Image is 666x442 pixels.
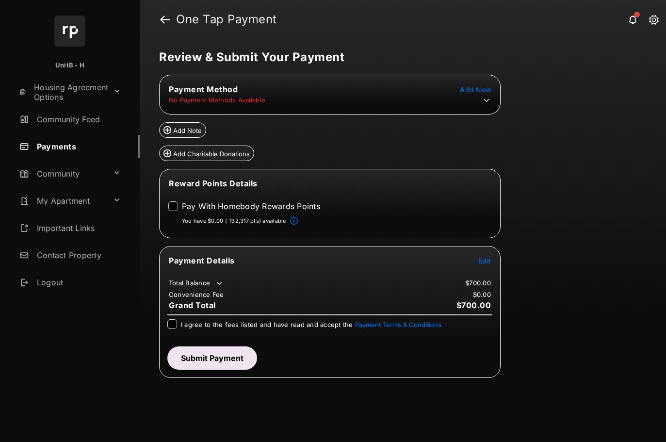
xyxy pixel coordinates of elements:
a: Contact Property [16,244,140,267]
button: Add Note [159,122,206,138]
a: Payments [16,135,140,158]
span: Edit [478,257,491,265]
td: Convenience Fee [168,290,225,299]
p: UnitB - H [55,61,84,70]
a: Important Links [16,216,125,240]
button: Edit [478,256,491,265]
a: Community [16,162,109,185]
a: Logout [16,271,140,294]
a: Community Feed [16,108,140,131]
span: $700.00 [456,300,491,310]
label: Pay With Homebody Rewards Points [182,201,320,211]
span: Reward Points Details [169,179,258,188]
img: svg+xml;base64,PHN2ZyB4bWxucz0iaHR0cDovL3d3dy53My5vcmcvMjAwMC9zdmciIHdpZHRoPSI2NCIgaGVpZ2h0PSI2NC... [54,16,85,47]
a: My Apartment [16,189,109,213]
span: Grand Total [169,300,216,310]
p: You have $0.00 (-132,317 pts) available [182,217,286,225]
button: Add New [460,84,491,94]
td: $0.00 [472,290,491,299]
span: I agree to the fees listed and have read and accept the [181,321,441,328]
td: No Payment Methods Available [168,96,266,104]
td: $700.00 [465,278,491,287]
a: Housing Agreement Options [16,81,109,104]
strong: One Tap Payment [176,14,277,25]
button: I agree to the fees listed and have read and accept the [355,321,441,328]
span: Add New [460,85,491,94]
button: Submit Payment [167,346,257,370]
td: Total Balance [168,278,224,288]
span: Payment Method [169,84,238,94]
h5: Review & Submit Your Payment [159,51,639,63]
button: Add Charitable Donations [159,146,254,161]
span: Payment Details [169,256,235,265]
